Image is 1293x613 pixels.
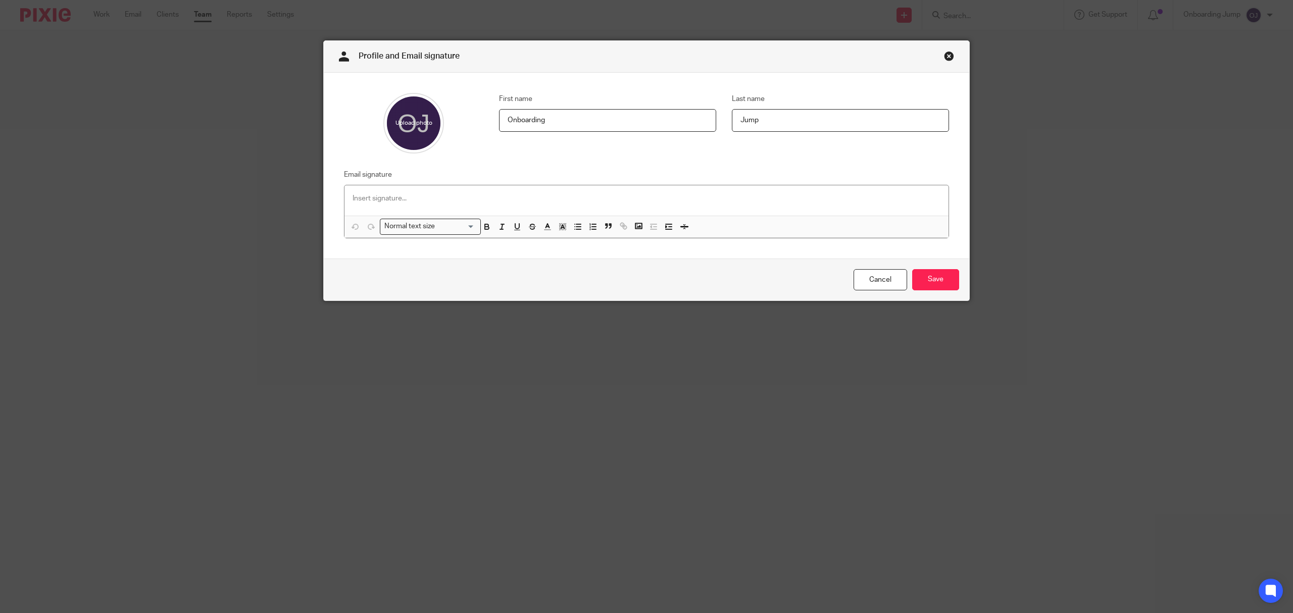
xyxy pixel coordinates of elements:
[854,269,907,291] a: Cancel
[732,94,765,104] label: Last name
[438,221,475,232] input: Search for option
[944,51,954,65] a: Close this dialog window
[382,221,437,232] span: Normal text size
[359,52,460,60] span: Profile and Email signature
[499,94,532,104] label: First name
[380,219,481,234] div: Search for option
[344,170,392,180] label: Email signature
[912,269,959,291] input: Save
